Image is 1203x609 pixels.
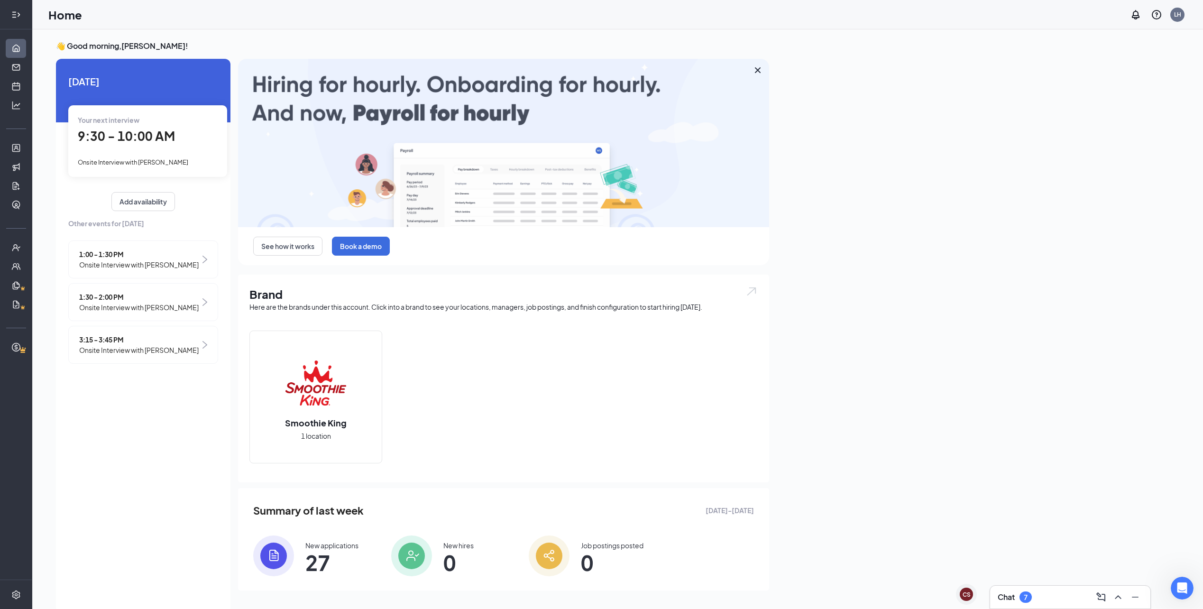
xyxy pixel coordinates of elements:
button: Book a demo [332,237,390,256]
svg: Settings [11,590,21,600]
h3: Chat [998,592,1015,602]
svg: Expand [11,10,21,19]
svg: Notifications [1130,9,1141,20]
span: 1:30 - 2:00 PM [79,292,199,302]
h1: Marriel [46,5,73,12]
p: Active in the last 15m [46,12,114,21]
span: Onsite Interview with [PERSON_NAME] [79,302,199,313]
button: Minimize [1128,590,1143,605]
button: ComposeMessage [1093,590,1109,605]
button: Gif picker [30,311,37,318]
button: Start recording [60,311,68,318]
div: Apologies for the confusion. Yes, you sponsored through workstream however if you wanted to check... [8,120,156,252]
div: CS [963,591,971,599]
svg: Cross [752,65,763,76]
div: LH [1174,10,1181,18]
div: What do you mean update the campaign? [34,272,182,302]
div: Close [166,4,184,21]
div: [DATE] [8,259,182,272]
div: Layton says… [8,272,182,310]
h2: Smoothie King [275,417,356,429]
span: 3:15 - 3:45 PM [79,334,199,345]
img: payroll-large.gif [238,59,769,227]
button: Add availability [111,192,175,211]
span: Job Posting Concerns [64,38,138,46]
button: go back [6,4,24,22]
span: Onsite Interview with [PERSON_NAME] [79,345,199,355]
span: 0 [581,554,643,571]
img: icon [529,535,569,576]
a: Job Posting Concerns [44,32,146,52]
div: What do you mean update the campaign? [42,278,174,296]
svg: UserCheck [11,243,21,252]
button: Upload attachment [45,311,53,318]
iframe: Intercom live chat [1171,577,1194,600]
span: 9:30 - 10:00 AM [78,128,175,144]
span: 1 location [301,431,331,441]
div: Are you talking about updating something with INdeed? I'm confused. I thought I used workstream s... [42,69,174,106]
span: Your next interview [78,116,139,124]
div: Are you talking about updating something with INdeed? I'm confused. I thought I used workstream s... [34,64,182,112]
svg: QuestionInfo [1151,9,1162,20]
h3: 👋 Good morning, [PERSON_NAME] ! [56,41,769,51]
span: Onsite Interview with [PERSON_NAME] [78,158,188,166]
span: [DATE] [68,74,218,89]
span: Other events for [DATE] [68,218,218,229]
svg: ComposeMessage [1095,591,1107,603]
span: Summary of last week [253,502,364,519]
button: ChevronUp [1111,590,1126,605]
span: 27 [305,554,358,571]
img: Smoothie King [285,352,346,413]
span: [DATE] - [DATE] [706,505,754,516]
span: Onsite Interview with [PERSON_NAME] [79,259,199,270]
img: icon [391,535,432,576]
svg: ChevronUp [1112,591,1124,603]
button: Home [148,4,166,22]
span: 1:00 - 1:30 PM [79,249,199,259]
div: 7 [1024,593,1028,601]
div: Layton says… [8,64,182,120]
div: New hires [443,541,474,550]
h1: Brand [249,286,758,302]
div: New applications [305,541,358,550]
svg: Minimize [1130,591,1141,603]
button: See how it works [253,237,322,256]
button: Emoji picker [15,311,22,318]
img: icon [253,535,294,576]
div: Apologies for the confusion. Yes, you sponsored through workstream however if you wanted to check... [15,126,148,247]
img: open.6027fd2a22e1237b5b06.svg [745,286,758,297]
svg: Analysis [11,101,21,110]
textarea: Message… [8,291,182,307]
h1: Home [48,7,82,23]
div: Job postings posted [581,541,643,550]
img: Profile image for Marriel [27,5,42,20]
div: Marriel says… [8,120,182,260]
div: Here are the brands under this account. Click into a brand to see your locations, managers, job p... [249,302,758,312]
span: 0 [443,554,474,571]
button: Send a message… [163,307,178,322]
